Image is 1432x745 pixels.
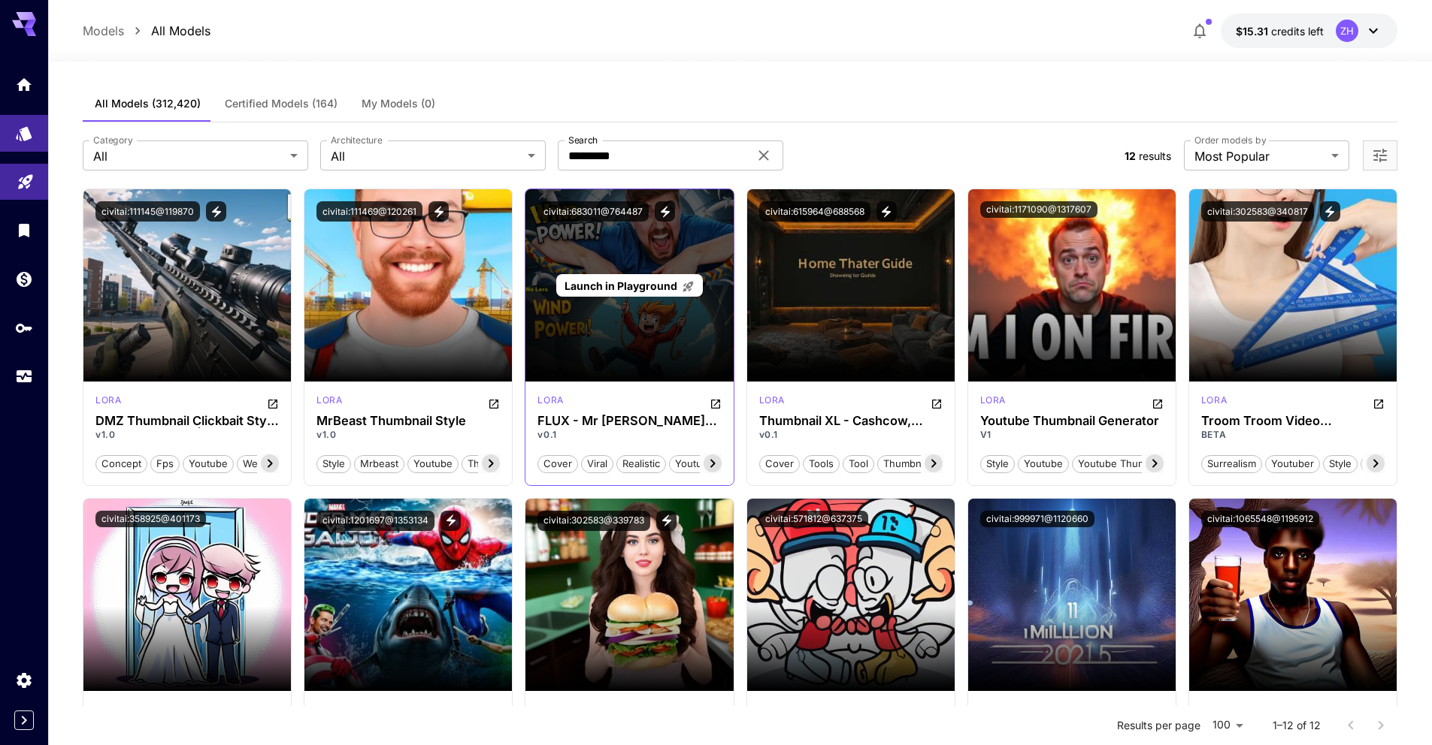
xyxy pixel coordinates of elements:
[1323,454,1358,473] button: style
[95,511,206,527] button: civitai:358925@401173
[669,454,720,473] button: youtube
[1202,457,1261,472] span: surrealism
[581,454,613,473] button: viral
[759,428,943,442] p: v0.1
[462,454,527,473] button: thumbnails
[1201,414,1385,428] h3: Troom Troom Video Thumbnails
[616,454,666,473] button: realistic
[931,394,943,412] button: Open in CivitAI
[759,414,943,428] h3: Thumbnail XL - Cashcow, Tutorial, Music Thumbnails, Cards, Movie Trailer IDEA Generator [PERSON_N...
[428,201,449,222] button: View trigger words
[1236,25,1271,38] span: $15.31
[537,394,563,407] p: lora
[95,703,121,721] div: SD 1.5
[759,703,785,716] p: lora
[537,511,650,531] button: civitai:302583@339783
[267,394,279,412] button: Open in CivitAI
[206,201,226,222] button: View trigger words
[980,454,1015,473] button: style
[488,394,500,412] button: Open in CivitAI
[876,201,897,222] button: View trigger words
[537,201,649,222] button: civitai:683011@764487
[565,279,677,292] span: Launch in Playground
[150,454,180,473] button: fps
[95,703,121,716] p: lora
[759,703,785,721] div: SD 1.5
[981,457,1014,472] span: style
[1201,201,1314,222] button: civitai:302583@340817
[316,414,500,428] h3: MrBeast Thumbnail Style
[1073,457,1173,472] span: youtube thumbnail
[1371,146,1389,165] button: Open more filters
[354,454,404,473] button: mrbeast
[83,22,124,40] a: Models
[183,454,234,473] button: youtube
[95,97,201,110] span: All Models (312,420)
[1194,134,1266,146] label: Order models by
[1194,147,1325,165] span: Most Popular
[759,201,870,222] button: civitai:615964@688568
[95,394,121,407] p: lora
[1152,703,1164,721] button: Open in CivitAI
[95,414,279,428] h3: DMZ Thumbnail Clickbait Style (FPS Thumbnail) | Concept [PERSON_NAME]
[1018,454,1069,473] button: youtube
[316,394,342,412] div: SD 1.5
[1324,457,1357,472] span: style
[15,318,33,337] div: API Keys
[95,394,121,412] div: SD 1.5
[1273,718,1321,733] p: 1–12 of 12
[1265,454,1320,473] button: youtuber
[317,457,350,472] span: style
[440,511,461,531] button: View trigger words
[1266,457,1319,472] span: youtuber
[1201,703,1227,716] p: lora
[95,201,200,222] button: civitai:111145@119870
[1320,201,1340,222] button: View trigger words
[556,274,703,297] a: Launch in Playground
[931,703,943,721] button: Open in CivitAI
[1201,394,1227,412] div: SD 1.5
[1125,149,1136,162] span: 12
[537,414,721,428] div: FLUX - Mr Beast Thumbnail Generator
[980,394,1006,412] div: FLUX.1 D
[151,22,210,40] a: All Models
[316,428,500,442] p: v1.0
[1361,457,1411,472] span: youtube
[537,703,563,721] div: SD 1.5
[316,511,434,531] button: civitai:1201697@1353134
[980,703,1006,721] div: SDXL 1.0
[537,394,563,412] div: FLUX.1 D
[759,394,785,412] div: SDXL 1.0
[225,97,338,110] span: Certified Models (164)
[670,457,719,472] span: youtube
[980,414,1164,428] h3: Youtube Thumbnail Generator
[710,703,722,721] button: Open in CivitAI
[804,457,839,472] span: tools
[316,394,342,407] p: lora
[355,457,404,472] span: mrbeast
[1201,394,1227,407] p: lora
[15,75,33,94] div: Home
[980,703,1006,716] p: lora
[362,97,435,110] span: My Models (0)
[95,454,147,473] button: concept
[1201,428,1385,442] p: BETA
[1117,718,1200,733] p: Results per page
[316,201,422,222] button: civitai:111469@120261
[316,703,342,716] p: lora
[582,457,613,472] span: viral
[656,511,677,531] button: View trigger words
[15,221,33,240] div: Library
[237,454,287,473] button: weapon
[1152,394,1164,412] button: Open in CivitAI
[1373,394,1385,412] button: Open in CivitAI
[1221,14,1397,48] button: $15.31082ZH
[980,394,1006,407] p: lora
[408,457,458,472] span: youtube
[568,134,598,146] label: Search
[980,201,1097,218] button: civitai:1171090@1317607
[1361,454,1412,473] button: youtube
[331,134,382,146] label: Architecture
